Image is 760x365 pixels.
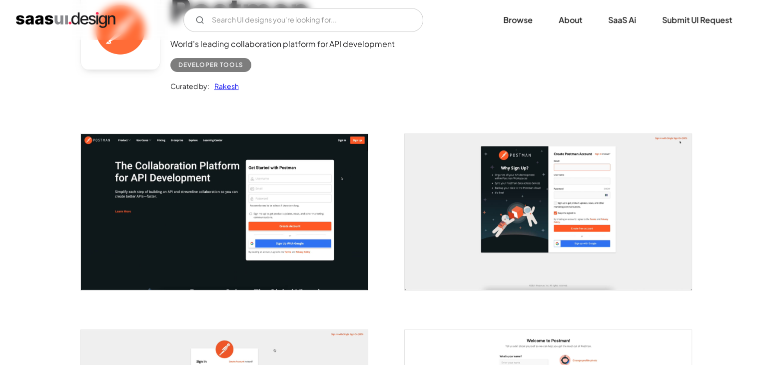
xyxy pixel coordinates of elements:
img: 602764c6add01c3d077d221f_Postman%20create%20account.jpg [405,134,692,289]
a: open lightbox [405,134,692,289]
div: Developer tools [178,59,243,71]
a: Rakesh [209,80,239,92]
a: home [16,12,115,28]
a: open lightbox [81,134,368,289]
a: Browse [491,9,545,31]
input: Search UI designs you're looking for... [183,8,423,32]
div: Curated by: [170,80,209,92]
a: About [547,9,594,31]
div: World's leading collaboration platform for API development [170,38,395,50]
a: SaaS Ai [596,9,648,31]
form: Email Form [183,8,423,32]
a: Submit UI Request [650,9,744,31]
img: 602764c6400a92ca9c5b1f23_Postman%20Sign%20up.jpg [81,134,368,289]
